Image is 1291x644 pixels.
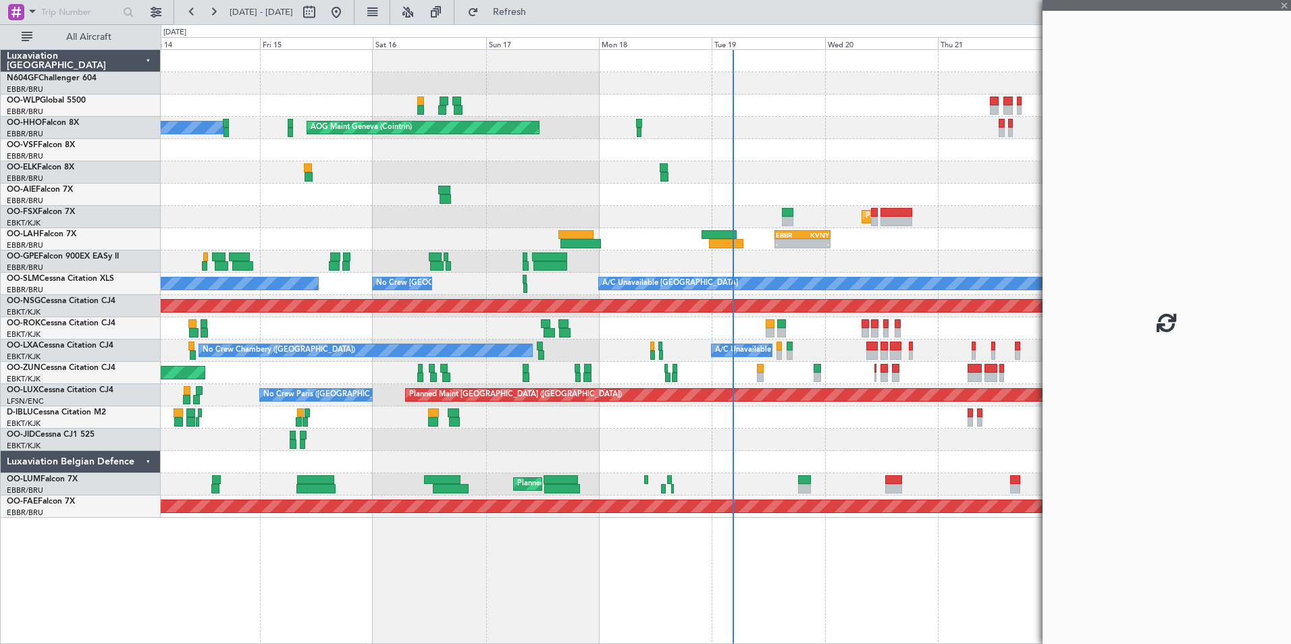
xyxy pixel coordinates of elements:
div: EBBR [776,231,802,239]
span: OO-SLM [7,275,39,283]
span: OO-VSF [7,141,38,149]
span: OO-ROK [7,319,41,327]
span: OO-ELK [7,163,37,171]
a: OO-LUXCessna Citation CJ4 [7,386,113,394]
a: EBKT/KJK [7,307,41,317]
span: OO-JID [7,431,35,439]
a: EBBR/BRU [7,263,43,273]
div: Planned Maint [GEOGRAPHIC_DATA] ([GEOGRAPHIC_DATA]) [409,385,622,405]
a: EBKT/KJK [7,352,41,362]
div: No Crew Paris ([GEOGRAPHIC_DATA]) [263,385,397,405]
a: D-IBLUCessna Citation M2 [7,408,106,417]
div: AOG Maint Geneva (Cointrin) [311,117,412,138]
span: OO-HHO [7,119,42,127]
span: OO-FSX [7,208,38,216]
a: EBKT/KJK [7,419,41,429]
div: Tue 19 [712,37,824,49]
a: OO-NSGCessna Citation CJ4 [7,297,115,305]
a: LFSN/ENC [7,396,44,406]
div: Thu 21 [938,37,1051,49]
div: A/C Unavailable [GEOGRAPHIC_DATA] ([GEOGRAPHIC_DATA] National) [715,340,966,360]
a: N604GFChallenger 604 [7,74,97,82]
a: EBBR/BRU [7,84,43,95]
a: EBKT/KJK [7,329,41,340]
span: OO-LAH [7,230,39,238]
a: EBBR/BRU [7,240,43,250]
div: - [776,240,802,248]
a: OO-SLMCessna Citation XLS [7,275,114,283]
button: All Aircraft [15,26,147,48]
button: Refresh [461,1,542,23]
a: EBBR/BRU [7,151,43,161]
div: Wed 20 [825,37,938,49]
span: OO-LUM [7,475,41,483]
div: Planned Maint [GEOGRAPHIC_DATA] ([GEOGRAPHIC_DATA] National) [517,474,762,494]
span: [DATE] - [DATE] [230,6,293,18]
div: - [803,240,829,248]
a: EBBR/BRU [7,129,43,139]
a: EBBR/BRU [7,173,43,184]
a: OO-GPEFalcon 900EX EASy II [7,252,119,261]
a: OO-ZUNCessna Citation CJ4 [7,364,115,372]
div: Sat 16 [373,37,485,49]
a: EBBR/BRU [7,508,43,518]
a: EBKT/KJK [7,441,41,451]
span: OO-AIE [7,186,36,194]
span: OO-ZUN [7,364,41,372]
span: OO-LXA [7,342,38,350]
a: EBKT/KJK [7,374,41,384]
div: Fri 15 [260,37,373,49]
a: OO-FSXFalcon 7X [7,208,75,216]
div: Sun 17 [486,37,599,49]
a: OO-LUMFalcon 7X [7,475,78,483]
a: OO-LAHFalcon 7X [7,230,76,238]
a: OO-VSFFalcon 8X [7,141,75,149]
div: Planned Maint Kortrijk-[GEOGRAPHIC_DATA] [866,207,1023,227]
span: D-IBLU [7,408,33,417]
div: Mon 18 [599,37,712,49]
span: OO-WLP [7,97,40,105]
span: OO-LUX [7,386,38,394]
div: KVNY [803,231,829,239]
div: [DATE] [163,27,186,38]
input: Trip Number [41,2,119,22]
span: OO-FAE [7,498,38,506]
div: No Crew Chambery ([GEOGRAPHIC_DATA]) [203,340,355,360]
a: OO-ROKCessna Citation CJ4 [7,319,115,327]
a: EBBR/BRU [7,285,43,295]
a: OO-ELKFalcon 8X [7,163,74,171]
a: OO-LXACessna Citation CJ4 [7,342,113,350]
span: OO-GPE [7,252,38,261]
a: OO-HHOFalcon 8X [7,119,79,127]
div: A/C Unavailable [GEOGRAPHIC_DATA] [602,273,738,294]
a: EBBR/BRU [7,107,43,117]
div: Thu 14 [147,37,260,49]
div: No Crew [GEOGRAPHIC_DATA] ([GEOGRAPHIC_DATA] National) [376,273,602,294]
span: Refresh [481,7,538,17]
a: OO-FAEFalcon 7X [7,498,75,506]
span: OO-NSG [7,297,41,305]
span: All Aircraft [35,32,142,42]
a: OO-JIDCessna CJ1 525 [7,431,95,439]
a: EBBR/BRU [7,196,43,206]
span: N604GF [7,74,38,82]
a: EBKT/KJK [7,218,41,228]
a: EBBR/BRU [7,485,43,495]
a: OO-WLPGlobal 5500 [7,97,86,105]
a: OO-AIEFalcon 7X [7,186,73,194]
